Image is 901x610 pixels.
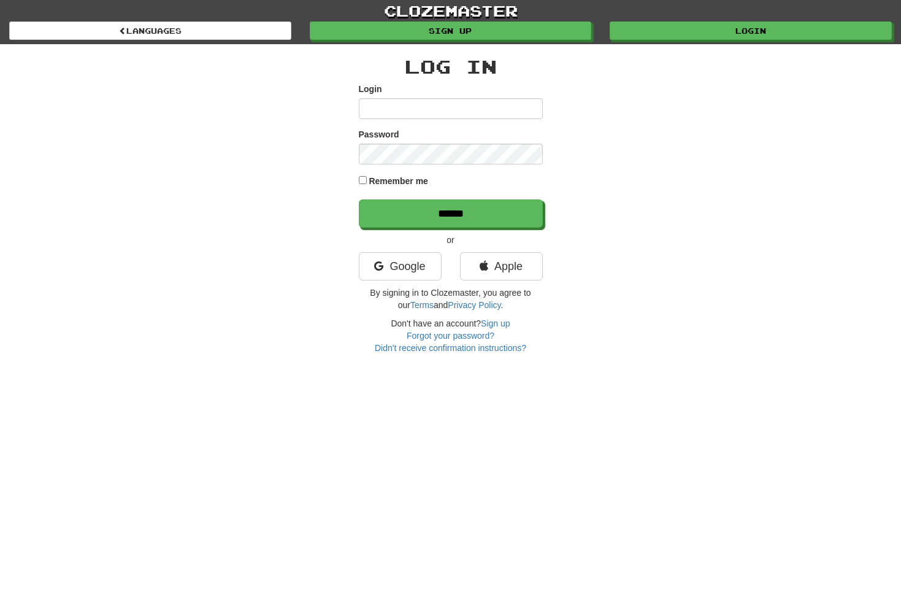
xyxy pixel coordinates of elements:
p: or [359,234,543,246]
h2: Log In [359,56,543,77]
a: Languages [9,21,291,40]
div: Don't have an account? [359,317,543,354]
label: Login [359,83,382,95]
a: Apple [460,252,543,280]
a: Login [610,21,892,40]
a: Didn't receive confirmation instructions? [375,343,526,353]
a: Terms [410,300,434,310]
label: Password [359,128,399,141]
a: Sign up [481,319,510,328]
p: By signing in to Clozemaster, you agree to our and . [359,287,543,311]
a: Privacy Policy [448,300,500,310]
label: Remember me [369,175,428,187]
a: Forgot your password? [407,331,494,341]
a: Google [359,252,442,280]
a: Sign up [310,21,592,40]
